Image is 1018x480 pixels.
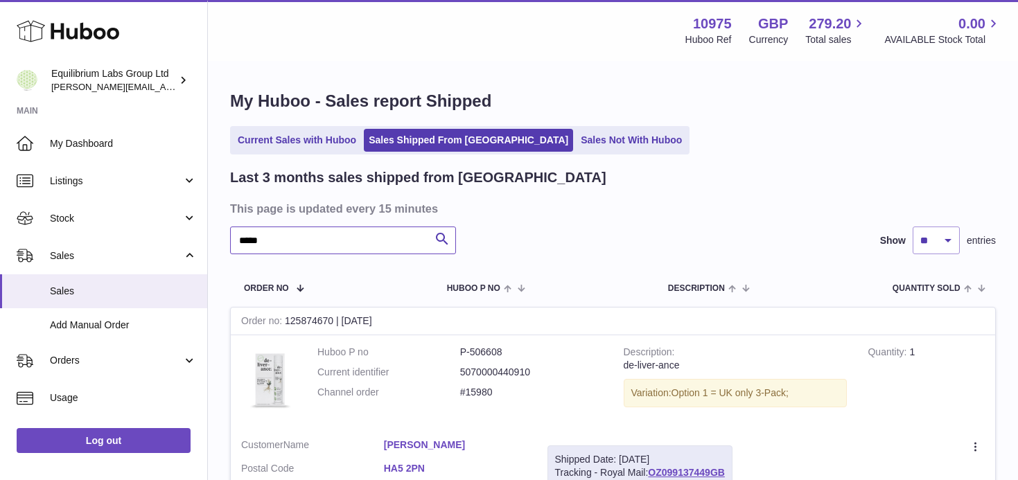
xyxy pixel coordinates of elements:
[805,15,867,46] a: 279.20 Total sales
[364,129,573,152] a: Sales Shipped From [GEOGRAPHIC_DATA]
[241,439,283,450] span: Customer
[693,15,732,33] strong: 10975
[230,90,996,112] h1: My Huboo - Sales report Shipped
[884,33,1001,46] span: AVAILABLE Stock Total
[241,315,285,330] strong: Order no
[967,234,996,247] span: entries
[668,284,725,293] span: Description
[447,284,500,293] span: Huboo P no
[50,212,182,225] span: Stock
[50,319,197,332] span: Add Manual Order
[244,284,289,293] span: Order No
[51,81,278,92] span: [PERSON_NAME][EMAIL_ADDRESS][DOMAIN_NAME]
[624,346,675,361] strong: Description
[624,379,848,407] div: Variation:
[460,386,603,399] dd: #15980
[460,366,603,379] dd: 5070000440910
[317,366,460,379] dt: Current identifier
[884,15,1001,46] a: 0.00 AVAILABLE Stock Total
[805,33,867,46] span: Total sales
[749,33,789,46] div: Currency
[384,462,527,475] a: HA5 2PN
[685,33,732,46] div: Huboo Ref
[241,462,384,479] dt: Postal Code
[50,249,182,263] span: Sales
[576,129,687,152] a: Sales Not With Huboo
[857,335,995,428] td: 1
[241,438,384,455] dt: Name
[893,284,960,293] span: Quantity Sold
[50,391,197,405] span: Usage
[17,70,37,91] img: h.woodrow@theliverclinic.com
[317,386,460,399] dt: Channel order
[51,67,176,94] div: Equilibrium Labs Group Ltd
[460,346,603,359] dd: P-506608
[50,285,197,298] span: Sales
[880,234,906,247] label: Show
[624,359,848,372] div: de-liver-ance
[230,201,992,216] h3: This page is updated every 15 minutes
[50,354,182,367] span: Orders
[384,438,527,452] a: [PERSON_NAME]
[809,15,851,33] span: 279.20
[233,129,361,152] a: Current Sales with Huboo
[758,15,788,33] strong: GBP
[868,346,909,361] strong: Quantity
[317,346,460,359] dt: Huboo P no
[231,308,995,335] div: 125874670 | [DATE]
[672,387,789,398] span: Option 1 = UK only 3-Pack;
[241,346,297,414] img: 3PackDeliverance_Front.jpg
[50,175,182,188] span: Listings
[648,467,725,478] a: OZ099137449GB
[17,428,191,453] a: Log out
[50,137,197,150] span: My Dashboard
[555,453,725,466] div: Shipped Date: [DATE]
[230,168,606,187] h2: Last 3 months sales shipped from [GEOGRAPHIC_DATA]
[958,15,985,33] span: 0.00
